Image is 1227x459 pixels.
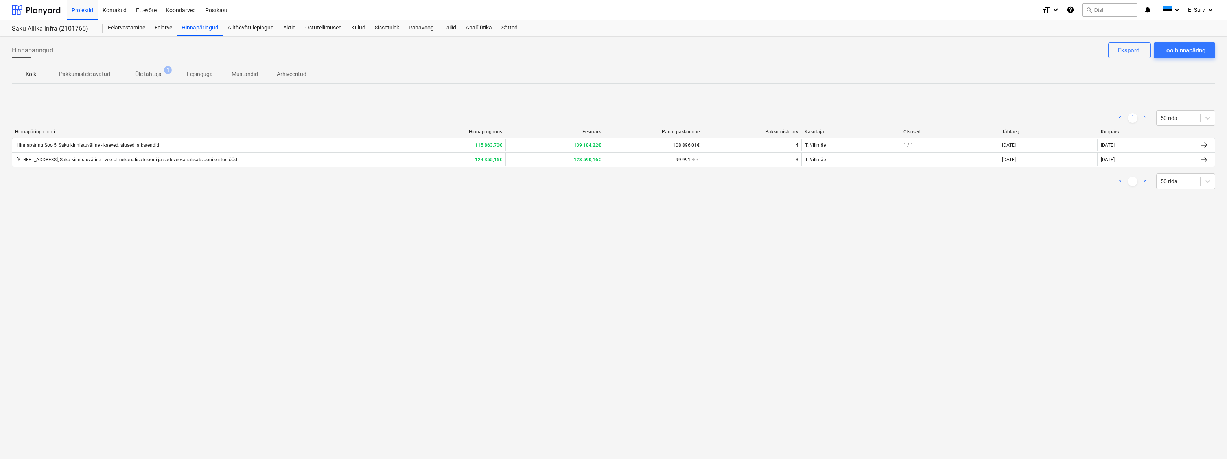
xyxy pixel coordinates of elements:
div: Ekspordi [1118,45,1141,55]
a: Aktid [278,20,300,36]
span: Hinnapäringud [12,46,53,55]
div: 4 [796,142,798,148]
div: Hinnapäring Soo 5, Saku kinnistuväline - kaeved, alused ja katendid [15,142,159,148]
div: 1 / 1 [903,142,913,148]
div: Otsused [903,129,996,135]
a: Analüütika [461,20,497,36]
div: T. Villmäe [801,139,900,151]
div: Hinnaprognoos [410,129,502,135]
i: keyboard_arrow_down [1206,5,1215,15]
div: [DATE] [1002,142,1016,148]
a: Page 1 is your current page [1128,177,1137,186]
button: Otsi [1082,3,1137,17]
span: 1 [164,66,172,74]
div: [DATE] [1101,157,1115,162]
div: 3 [796,157,798,162]
a: Sissetulek [370,20,404,36]
div: Kasutaja [805,129,897,135]
p: Kõik [21,70,40,78]
div: Eesmärk [508,129,601,135]
div: T. Villmäe [801,153,900,166]
a: Previous page [1115,113,1125,123]
i: keyboard_arrow_down [1172,5,1182,15]
b: 123 590,16€ [574,157,601,162]
a: Sätted [497,20,522,36]
a: Eelarvestamine [103,20,150,36]
a: Previous page [1115,177,1125,186]
i: format_size [1041,5,1051,15]
p: Pakkumistele avatud [59,70,110,78]
p: Lepinguga [187,70,213,78]
b: 124 355,16€ [475,157,502,162]
b: 139 184,22€ [574,142,601,148]
a: Kulud [346,20,370,36]
button: Ekspordi [1108,42,1151,58]
span: search [1086,7,1092,13]
p: Üle tähtaja [135,70,162,78]
div: [DATE] [1002,157,1016,162]
iframe: Chat Widget [1188,421,1227,459]
div: Parim pakkumine [607,129,700,135]
i: Abikeskus [1067,5,1074,15]
a: Next page [1140,177,1150,186]
div: Hinnapäringu nimi [15,129,403,135]
div: 108 896,01€ [604,139,703,151]
b: 115 863,70€ [475,142,502,148]
i: notifications [1144,5,1151,15]
div: 99 991,40€ [604,153,703,166]
button: Loo hinnapäring [1154,42,1215,58]
p: Arhiveeritud [277,70,306,78]
span: E. Sarv [1188,7,1205,13]
div: Tähtaeg [1002,129,1094,135]
div: Saku Allika infra (2101765) [12,25,94,33]
div: Kuupäev [1101,129,1193,135]
div: - [903,157,905,162]
p: Mustandid [232,70,258,78]
a: Next page [1140,113,1150,123]
div: [STREET_ADDRESS], Saku kinnistuväline - vee, olmekanalisatsiooni ja sadeveekanalisatsiooni ehitus... [15,157,237,162]
a: Hinnapäringud [177,20,223,36]
a: Page 1 is your current page [1128,113,1137,123]
div: [DATE] [1101,142,1115,148]
a: Ostutellimused [300,20,346,36]
a: Eelarve [150,20,177,36]
a: Failid [438,20,461,36]
a: Alltöövõtulepingud [223,20,278,36]
i: keyboard_arrow_down [1051,5,1060,15]
a: Rahavoog [404,20,438,36]
div: Loo hinnapäring [1163,45,1206,55]
div: Pakkumiste arv [706,129,798,135]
